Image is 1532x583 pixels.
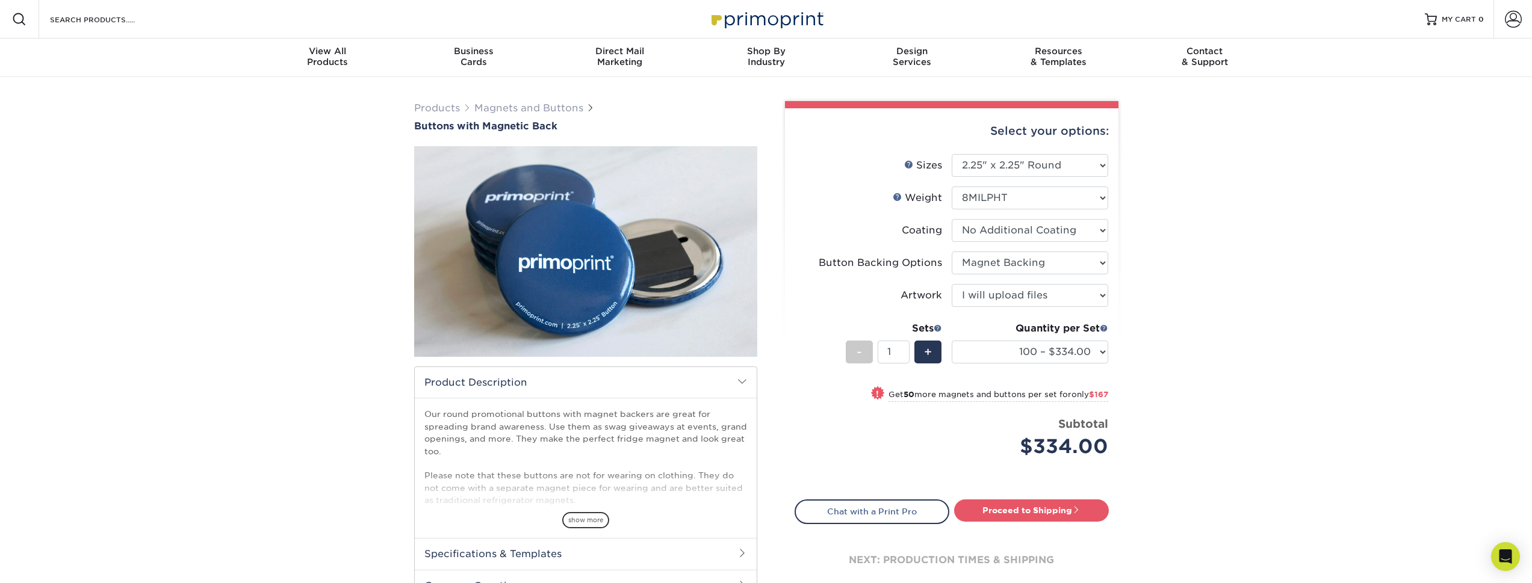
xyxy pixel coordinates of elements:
img: Primoprint [706,6,826,32]
span: Contact [1132,46,1278,57]
span: show more [562,512,609,528]
div: Coating [902,223,942,238]
span: Business [400,46,547,57]
div: Marketing [547,46,693,67]
span: Shop By [693,46,839,57]
span: 0 [1478,15,1484,23]
span: $167 [1089,390,1108,399]
div: & Templates [985,46,1132,67]
div: & Support [1132,46,1278,67]
a: Buttons with Magnetic Back [414,120,757,132]
span: Buttons with Magnetic Back [414,120,557,132]
div: Industry [693,46,839,67]
span: only [1071,390,1108,399]
span: - [857,343,862,361]
div: Weight [893,191,942,205]
a: View AllProducts [255,39,401,77]
span: View All [255,46,401,57]
h2: Product Description [415,367,757,398]
a: Contact& Support [1132,39,1278,77]
a: Magnets and Buttons [474,102,583,114]
div: $334.00 [961,432,1108,461]
span: Design [839,46,985,57]
a: Proceed to Shipping [954,499,1109,521]
div: Sizes [904,158,942,173]
p: Our round promotional buttons with magnet backers are great for spreading brand awareness. Use th... [424,408,747,531]
h2: Specifications & Templates [415,538,757,569]
div: Quantity per Set [952,321,1108,336]
div: Services [839,46,985,67]
a: Direct MailMarketing [547,39,693,77]
div: Sets [846,321,942,336]
a: DesignServices [839,39,985,77]
span: MY CART [1442,14,1476,25]
span: Resources [985,46,1132,57]
a: Chat with a Print Pro [795,499,949,523]
strong: Subtotal [1058,417,1108,430]
input: SEARCH PRODUCTS..... [49,12,166,26]
div: Artwork [901,288,942,303]
div: Products [255,46,401,67]
a: Resources& Templates [985,39,1132,77]
a: Products [414,102,460,114]
a: BusinessCards [400,39,547,77]
iframe: Google Customer Reviews [3,546,102,579]
span: ! [876,387,879,400]
div: Open Intercom Messenger [1491,542,1520,571]
a: Shop ByIndustry [693,39,839,77]
span: + [924,343,932,361]
strong: 50 [904,390,914,399]
span: Direct Mail [547,46,693,57]
div: Cards [400,46,547,67]
small: Get more magnets and buttons per set for [888,390,1108,402]
div: Select your options: [795,108,1109,154]
img: Buttons with Magnetic Back 01 [414,134,757,370]
div: Button Backing Options [819,256,942,270]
